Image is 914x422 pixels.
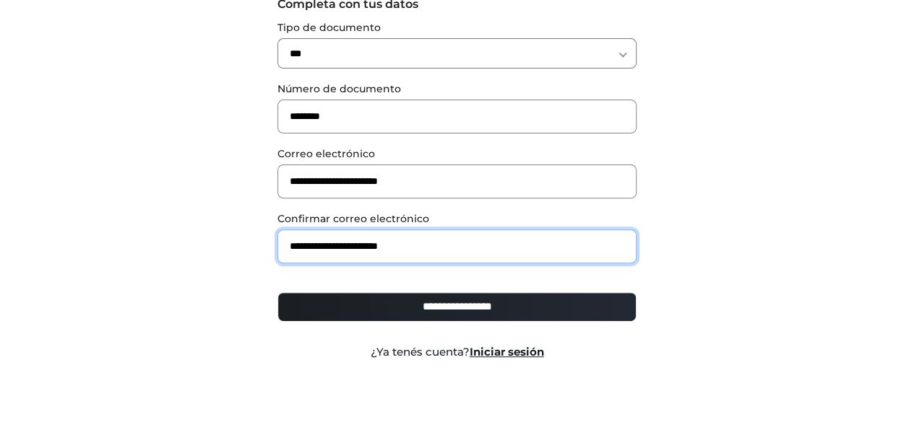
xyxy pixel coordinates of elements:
[470,345,544,359] a: Iniciar sesión
[267,344,647,361] div: ¿Ya tenés cuenta?
[277,82,637,97] label: Número de documento
[277,20,637,35] label: Tipo de documento
[277,211,637,227] label: Confirmar correo electrónico
[277,146,637,162] label: Correo electrónico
